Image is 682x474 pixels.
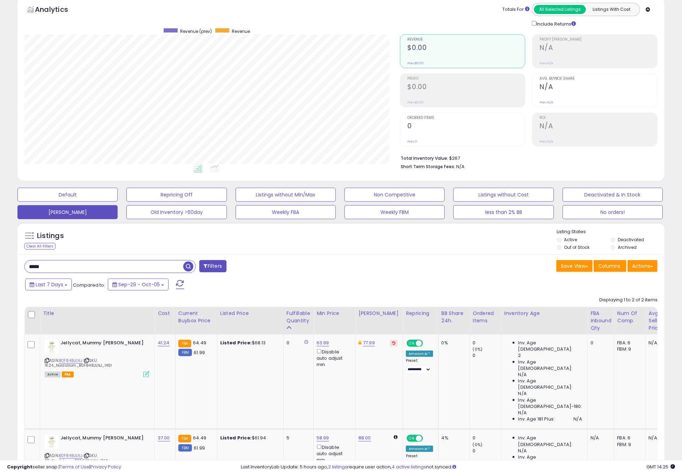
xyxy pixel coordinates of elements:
span: Inv. Age [DEMOGRAPHIC_DATA]-180: [518,397,582,410]
div: seller snap | | [7,464,121,471]
button: Listings With Cost [586,5,638,14]
span: N/A [457,163,465,170]
button: Deactivated & In Stock [563,188,663,202]
span: | SKU: 41.24_Nordstrom_B0F848JLNJ_1461 [45,358,112,368]
b: Total Inventory Value: [401,155,449,161]
a: B0F848JLNJ [59,453,82,459]
div: Fulfillable Quantity [287,310,311,324]
div: 0 [287,340,308,346]
div: FBA: 6 [617,435,640,441]
button: Save View [556,260,593,272]
a: 63.99 [317,339,329,346]
label: Active [564,237,577,243]
a: B0F848JLNJ [59,358,82,364]
span: | SKU: 37_Nordstrom_B0F848JLNJ_1516 [45,453,108,463]
span: Revenue (prev) [180,28,212,34]
button: Listings without Min/Max [236,188,336,202]
div: Totals For [502,6,529,13]
a: 4 active listings [392,464,426,470]
b: Listed Price: [220,434,252,441]
h2: N/A [540,44,657,53]
div: Include Returns [527,20,584,27]
small: Prev: N/A [540,100,554,105]
div: 0% [442,340,465,346]
button: Sep-29 - Oct-05 [108,279,169,290]
span: Revenue [232,28,250,34]
span: ROI [540,116,657,120]
div: $61.94 [220,435,278,441]
div: Amazon AI * [406,351,433,357]
span: 64.49 [193,339,206,346]
span: Sep-29 - Oct-05 [118,281,160,288]
button: All Selected Listings [534,5,586,14]
span: Inv. Age [DEMOGRAPHIC_DATA]: [518,340,582,352]
span: 2025-10-14 14:25 GMT [646,464,675,470]
div: Ordered Items [473,310,498,324]
strong: Copyright [7,464,32,470]
div: Amazon AI * [406,446,433,452]
span: OFF [422,436,433,441]
h2: N/A [540,122,657,131]
small: FBA [178,340,191,347]
button: Non Competitive [344,188,445,202]
small: FBM [178,349,192,356]
div: FBM: 9 [617,441,640,448]
button: Actions [628,260,658,272]
div: Repricing [406,310,436,317]
div: N/A [591,435,609,441]
span: 61.99 [194,349,205,356]
span: Profit [408,77,525,81]
div: Disable auto adjust min [317,443,350,463]
small: FBA [178,435,191,443]
button: No orders! [563,205,663,219]
span: N/A [518,390,527,397]
button: less than 2% BB [453,205,554,219]
span: Ordered Items [408,116,525,120]
div: Last InventoryLab Update: 5 hours ago, require user action, not synced. [241,464,675,471]
div: FBM: 9 [617,346,640,352]
p: Listing States: [557,229,665,235]
div: Preset: [406,358,433,374]
span: Inv. Age [DEMOGRAPHIC_DATA]: [518,454,582,467]
label: Archived [618,244,637,250]
small: (0%) [473,346,483,352]
small: Prev: N/A [540,61,554,65]
a: 41.24 [158,339,170,346]
div: 0 [591,340,609,346]
button: Weekly FBM [344,205,445,219]
b: Jellycat, Mummy [PERSON_NAME] [60,340,145,348]
a: Terms of Use [60,464,89,470]
h5: Analytics [35,5,82,16]
h2: N/A [540,83,657,92]
span: Inv. Age [DEMOGRAPHIC_DATA]: [518,435,582,447]
div: Num of Comp. [617,310,643,324]
div: FBA inbound Qty [591,310,611,332]
span: Inv. Age [DEMOGRAPHIC_DATA]: [518,378,582,390]
label: Out of Stock [564,244,590,250]
small: FBM [178,444,192,452]
div: Title [43,310,152,317]
div: Cost [158,310,172,317]
span: OFF [422,340,433,346]
b: Jellycat, Mummy [PERSON_NAME] [60,435,145,443]
span: Inv. Age 181 Plus: [518,416,555,422]
img: 31toc5BMi-L._SL40_.jpg [45,435,59,449]
a: 58.99 [317,434,329,441]
small: Prev: 0 [408,139,417,144]
div: $68.13 [220,340,278,346]
b: Short Term Storage Fees: [401,164,455,170]
div: BB Share 24h. [442,310,467,324]
button: Listings without Cost [453,188,554,202]
span: Last 7 Days [36,281,63,288]
span: 61.99 [194,445,205,451]
h2: 0 [408,122,525,131]
div: Preset: [406,454,433,469]
span: All listings currently available for purchase on Amazon [45,372,61,378]
span: Inv. Age [DEMOGRAPHIC_DATA]: [518,359,582,372]
span: 64.49 [193,434,206,441]
a: 37.00 [158,434,170,441]
div: 0 [473,352,501,359]
span: Revenue [408,38,525,42]
div: N/A [649,435,672,441]
label: Deactivated [618,237,644,243]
